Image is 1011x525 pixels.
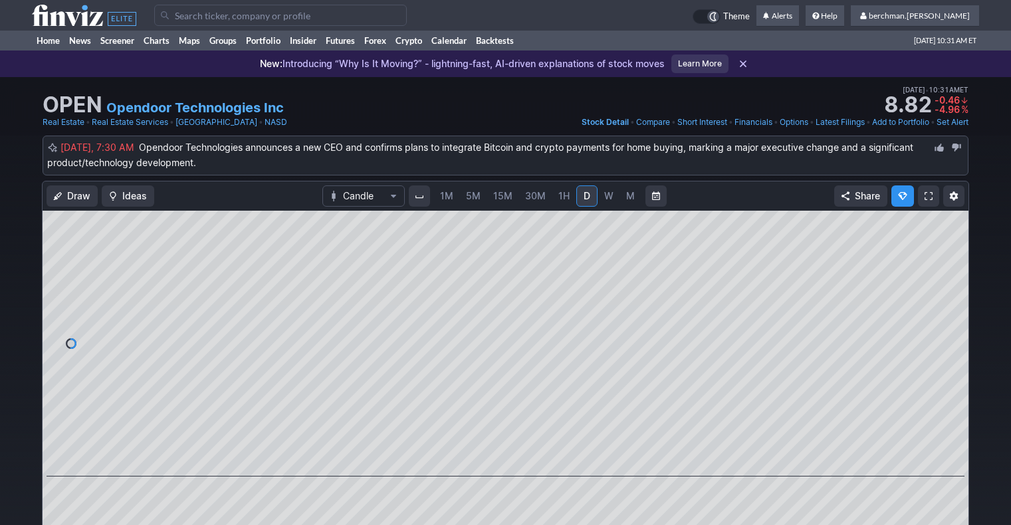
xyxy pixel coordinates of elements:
span: [DATE] 10:31 AM ET [914,31,976,51]
span: 30M [525,190,546,201]
span: 1M [440,190,453,201]
span: Share [855,189,880,203]
h1: OPEN [43,94,102,116]
span: • [259,116,263,129]
a: D [576,185,598,207]
span: New: [260,58,282,69]
button: Range [645,185,667,207]
a: Help [806,5,844,27]
a: [GEOGRAPHIC_DATA] [175,116,257,129]
span: • [866,116,871,129]
span: • [931,116,935,129]
a: Learn More [671,54,729,73]
a: Add to Portfolio [872,116,929,129]
span: Opendoor Technologies announces a new CEO and confirms plans to integrate Bitcoin and crypto paym... [47,142,913,168]
span: berchman.[PERSON_NAME] [869,11,970,21]
button: Explore new features [891,185,914,207]
a: Real Estate [43,116,84,129]
span: M [626,190,635,201]
a: Real Estate Services [92,116,168,129]
a: Backtests [471,31,518,51]
a: Charts [139,31,174,51]
a: Alerts [756,5,799,27]
span: • [810,116,814,129]
a: 1H [552,185,576,207]
button: Chart Type [322,185,405,207]
a: Groups [205,31,241,51]
a: NASD [265,116,287,129]
a: Compare [636,116,670,129]
span: • [169,116,174,129]
a: News [64,31,96,51]
span: Ideas [122,189,147,203]
a: Opendoor Technologies Inc [106,98,284,117]
a: Portfolio [241,31,285,51]
span: Draw [67,189,90,203]
a: Financials [734,116,772,129]
button: Chart Settings [943,185,964,207]
a: M [620,185,641,207]
button: Interval [409,185,430,207]
span: • [671,116,676,129]
a: 30M [519,185,552,207]
a: Latest Filings [816,116,865,129]
span: Latest Filings [816,117,865,127]
a: Short Interest [677,116,727,129]
a: Stock Detail [582,116,629,129]
span: • [630,116,635,129]
a: W [598,185,619,207]
a: Calendar [427,31,471,51]
a: Home [32,31,64,51]
a: 5M [460,185,487,207]
p: Introducing “Why Is It Moving?” - lightning-fast, AI-driven explanations of stock moves [260,57,665,70]
span: W [604,190,614,201]
a: berchman.[PERSON_NAME] [851,5,979,27]
span: 1H [558,190,570,201]
a: Forex [360,31,391,51]
a: Fullscreen [918,185,939,207]
span: • [925,84,929,96]
span: D [584,190,590,201]
span: Candle [343,189,384,203]
span: [DATE] 10:31AM ET [903,84,968,96]
a: Set Alert [937,116,968,129]
a: Futures [321,31,360,51]
button: Share [834,185,887,207]
span: • [774,116,778,129]
strong: 8.82 [884,94,932,116]
button: Ideas [102,185,154,207]
a: Screener [96,31,139,51]
a: Options [780,116,808,129]
span: -0.46 [935,94,960,106]
span: 15M [493,190,512,201]
span: Theme [723,9,750,24]
a: Crypto [391,31,427,51]
span: % [961,104,968,115]
button: Draw [47,185,98,207]
span: [DATE], 7:30 AM [60,142,139,153]
span: Stock Detail [582,117,629,127]
a: Insider [285,31,321,51]
a: 1M [434,185,459,207]
a: Maps [174,31,205,51]
span: -4.96 [935,104,960,115]
span: • [86,116,90,129]
span: 5M [466,190,481,201]
span: • [729,116,733,129]
input: Search [154,5,407,26]
a: 15M [487,185,518,207]
a: Theme [693,9,750,24]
